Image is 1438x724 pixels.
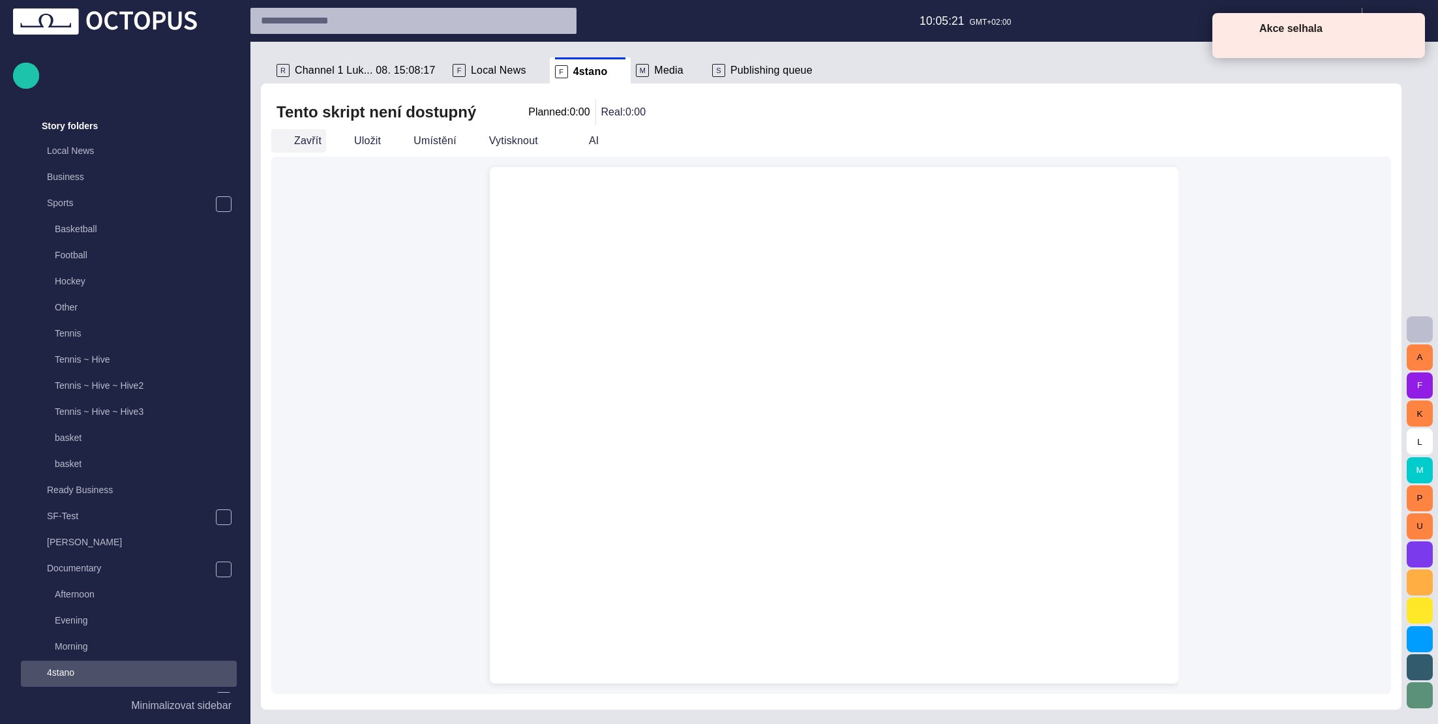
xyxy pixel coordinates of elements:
p: Tennis ~ Hive [55,353,237,366]
div: Tennis ~ Hive [29,348,237,374]
div: Tennis ~ Hive ~ Hive2 [29,374,237,400]
div: Tennis [29,322,237,348]
p: R [277,64,290,77]
p: F [453,64,466,77]
p: Afternoon [55,588,237,601]
p: M [636,64,649,77]
p: [PERSON_NAME] [47,535,237,549]
p: Other [55,301,237,314]
p: Tennis ~ Hive ~ Hive3 [55,405,237,418]
span: Local News [471,64,526,77]
p: Minimalizovat sidebar [131,698,232,714]
div: FLocal News [447,57,550,83]
p: 4stano [47,666,237,679]
p: Local News [47,144,237,157]
div: Basketball [29,217,237,243]
button: Vytisknout [466,129,561,153]
button: F [1407,372,1433,399]
p: Tennis ~ Hive ~ Hive2 [55,379,237,392]
button: Minimalizovat sidebar [13,693,237,719]
p: Evening [55,614,237,627]
div: Ready Business [21,478,237,504]
p: 10:05:21 [920,12,965,29]
button: Uložit [331,129,385,153]
div: [PERSON_NAME] [21,530,237,556]
button: U [1407,513,1433,539]
div: MMedia [631,57,707,83]
div: SPublishing queue [707,57,836,83]
img: Octopus News Room [13,8,197,35]
div: 4stano [21,661,237,687]
div: Tennis ~ Hive ~ Hive3 [29,400,237,426]
p: S [712,64,725,77]
p: Sports [47,196,215,209]
div: Amare [21,687,237,713]
button: P [1407,485,1433,511]
p: Akce selhala [1259,21,1403,37]
p: F [555,65,568,78]
div: Evening [29,609,237,635]
span: 4stano [573,65,608,78]
div: Football [29,243,237,269]
p: Documentary [47,562,215,575]
div: Business [21,165,237,191]
button: M [1407,457,1433,483]
button: K [1407,400,1433,427]
div: DocumentaryAfternoonEveningMorning [21,556,237,661]
p: Basketball [55,222,237,235]
p: GMT+02:00 [970,16,1011,28]
h2: Tento skript není dostupný [277,102,476,123]
p: Morning [55,640,237,653]
p: Football [55,249,237,262]
button: A [1407,344,1433,370]
p: Story folders [42,119,98,132]
button: L [1407,429,1433,455]
div: Morning [29,635,237,661]
div: basket [29,452,237,478]
p: Ready Business [47,483,237,496]
div: SportsBasketballFootballHockeyOtherTennisTennis ~ HiveTennis ~ Hive ~ Hive2Tennis ~ Hive ~ Hive3b... [21,191,237,478]
div: basket [29,426,237,452]
div: F4stano [550,57,631,83]
span: Channel 1 Luk... 08. 15:08:17 [295,64,436,77]
p: Amare [47,692,215,705]
p: basket [55,431,237,444]
button: AI [566,129,604,153]
div: SF-Test [21,504,237,530]
div: RChannel 1 Luk... 08. 15:08:17 [271,57,447,83]
p: SF-Test [47,509,215,522]
p: Planned: 0:00 [528,104,590,120]
div: Hockey [29,269,237,295]
button: Umístění [391,129,461,153]
div: Other [29,295,237,322]
p: Business [47,170,237,183]
div: Local News [21,139,237,165]
p: Real: 0:00 [601,104,646,120]
button: LK [1370,8,1430,31]
button: Zavřít [271,129,326,153]
span: Media [654,64,683,77]
p: basket [55,457,237,470]
div: Afternoon [29,582,237,609]
p: Tennis [55,327,237,340]
span: Publishing queue [730,64,813,77]
p: Hockey [55,275,237,288]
